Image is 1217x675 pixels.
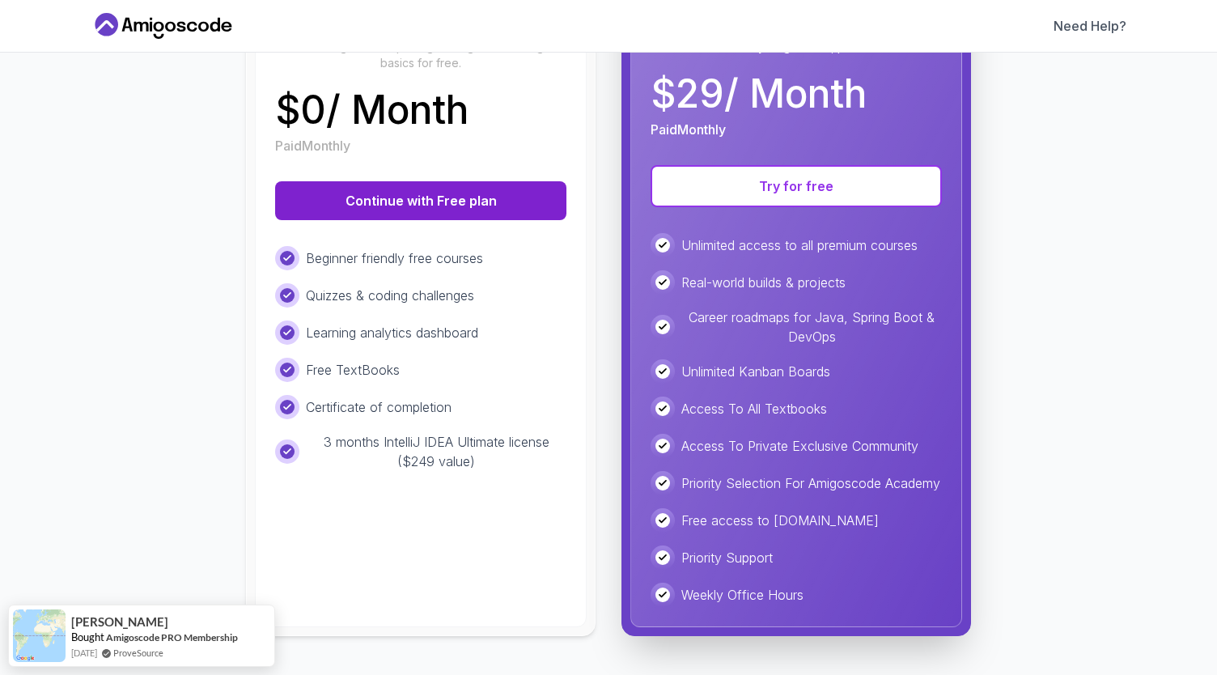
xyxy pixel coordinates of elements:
[71,646,97,660] span: [DATE]
[306,248,483,268] p: Beginner friendly free courses
[306,286,474,305] p: Quizzes & coding challenges
[681,362,830,381] p: Unlimited Kanban Boards
[275,136,350,155] p: Paid Monthly
[306,360,400,380] p: Free TextBooks
[306,397,452,417] p: Certificate of completion
[651,120,726,139] p: Paid Monthly
[681,473,940,493] p: Priority Selection For Amigoscode Academy
[651,165,942,207] button: Try for free
[681,273,846,292] p: Real-world builds & projects
[651,74,867,113] p: $ 29 / Month
[71,615,168,629] span: [PERSON_NAME]
[306,323,478,342] p: Learning analytics dashboard
[681,436,918,456] p: Access To Private Exclusive Community
[681,585,804,605] p: Weekly Office Hours
[681,399,827,418] p: Access To All Textbooks
[71,630,104,643] span: Bought
[681,308,942,346] p: Career roadmaps for Java, Spring Boot & DevOps
[681,236,918,255] p: Unlimited access to all premium courses
[681,548,773,567] p: Priority Support
[275,39,566,71] p: Ideal for beginners exploring coding and learning the basics for free.
[1054,16,1126,36] a: Need Help?
[113,646,163,660] a: ProveSource
[275,91,469,129] p: $ 0 / Month
[681,511,879,530] p: Free access to [DOMAIN_NAME]
[275,181,566,220] button: Continue with Free plan
[106,631,238,643] a: Amigoscode PRO Membership
[306,432,566,471] p: 3 months IntelliJ IDEA Ultimate license ($249 value)
[13,609,66,662] img: provesource social proof notification image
